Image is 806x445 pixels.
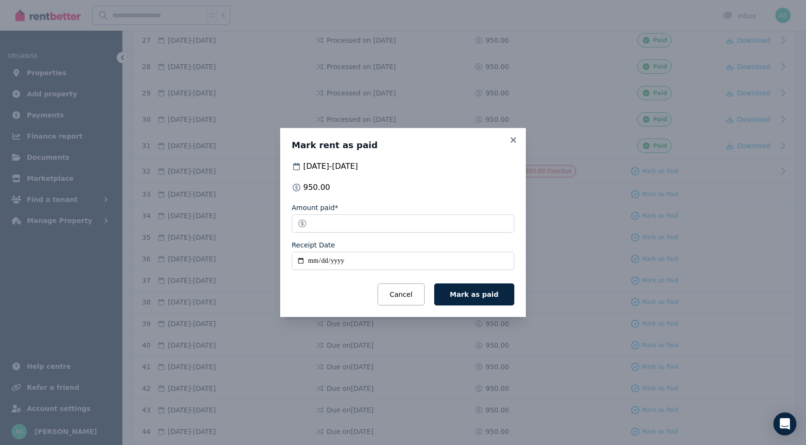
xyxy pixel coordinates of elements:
[434,283,514,305] button: Mark as paid
[292,140,514,151] h3: Mark rent as paid
[450,291,498,298] span: Mark as paid
[773,412,796,435] div: Open Intercom Messenger
[378,283,424,305] button: Cancel
[292,203,338,212] label: Amount paid*
[303,161,358,172] span: [DATE] - [DATE]
[303,182,330,193] span: 950.00
[292,240,335,250] label: Receipt Date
